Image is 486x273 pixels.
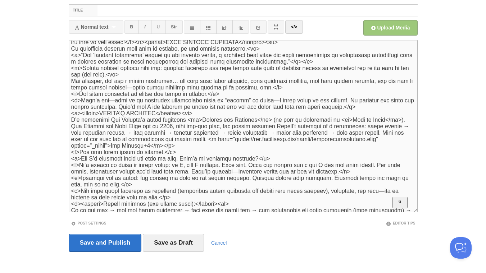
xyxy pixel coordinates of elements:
input: Save and Publish [69,234,142,252]
span: Normal text [74,24,109,30]
img: pagebreak-icon.png [273,24,278,29]
a: Editor Tips [386,221,415,225]
iframe: Help Scout Beacon - Open [450,237,472,259]
a: B [124,20,139,34]
a: U [151,20,166,34]
a: Post Settings [71,221,106,225]
a: </> [285,20,303,34]
del: Str [171,24,177,29]
textarea: To enrich screen reader interactions, please activate Accessibility in Grammarly extension settings [69,40,418,212]
input: Save as Draft [143,234,204,252]
label: Title [69,5,98,16]
a: Str [165,20,183,34]
a: I [138,20,151,34]
a: Cancel [211,240,227,246]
